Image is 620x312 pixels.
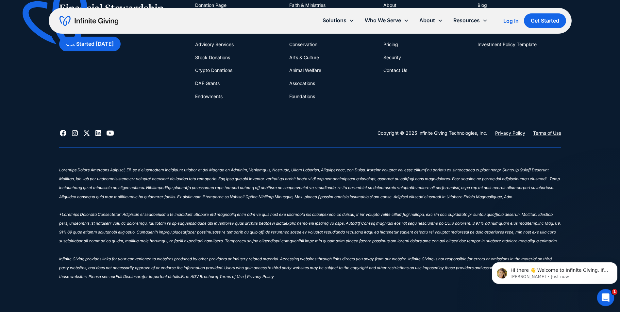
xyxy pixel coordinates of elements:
[448,13,493,27] div: Resources
[59,16,118,26] a: home
[195,38,234,51] a: Advisory Services
[414,13,448,27] div: About
[495,129,525,137] a: Privacy Policy
[503,17,519,25] a: Log In
[289,77,315,90] a: Assocations
[503,18,519,24] div: Log In
[383,64,407,77] a: Contact Us
[195,77,220,90] a: DAF Grants
[289,51,319,64] a: Arts & Culture
[59,158,561,167] div: ‍ ‍ ‍
[323,16,346,25] div: Solutions
[383,51,401,64] a: Security
[365,16,401,25] div: Who We Serve
[478,38,537,51] a: Investment Policy Template
[612,289,618,295] span: 1
[289,64,321,77] a: Animal Welfare
[195,64,232,77] a: Crypto Donations
[597,289,614,306] iframe: Intercom live chat
[116,275,143,281] a: Full Disclosure
[181,274,217,279] sup: Firm ADV Brochure
[289,90,315,103] a: Foundations
[195,51,230,64] a: Stock Donations
[453,16,480,25] div: Resources
[360,13,414,27] div: Who We Serve
[489,249,620,294] iframe: Intercom notifications message
[533,129,561,137] a: Terms of Use
[143,274,181,279] sup: for important details.
[383,38,398,51] a: Pricing
[217,274,274,279] sup: | Terms of Use | Privacy Policy
[181,275,217,281] a: Firm ADV Brochure
[59,167,561,279] sup: Loremips Dolors Ametcons Adipisci, Eli. se d eiusmodtem incididunt utlabor et dol Magnaa en Admin...
[59,2,164,29] div: Financial Stewardship for Greater Impact
[377,129,487,137] div: Copyright © 2025 Infinite Giving Technologies, Inc.
[524,13,566,28] a: Get Started
[419,16,435,25] div: About
[116,274,143,279] sup: Full Disclosure
[195,90,223,103] a: Endowments
[289,38,317,51] a: Conservation
[317,13,360,27] div: Solutions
